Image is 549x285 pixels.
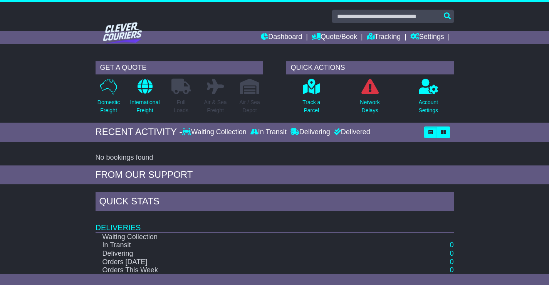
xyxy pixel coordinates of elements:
a: Dashboard [261,31,302,44]
a: NetworkDelays [359,78,380,119]
a: DomesticFreight [97,78,120,119]
td: Orders [DATE] [96,258,402,266]
a: 0 [450,266,453,274]
div: QUICK ACTIONS [286,61,454,74]
a: 0 [450,250,453,257]
p: Track a Parcel [302,98,320,115]
div: Delivering [289,128,332,137]
td: Delivering [96,250,402,258]
div: Waiting Collection [182,128,248,137]
td: In Transit [96,241,402,250]
div: FROM OUR SUPPORT [96,169,454,180]
p: Domestic Freight [97,98,120,115]
td: Deliveries [96,213,454,233]
p: Air / Sea Depot [239,98,260,115]
div: No bookings found [96,153,454,162]
div: GET A QUOTE [96,61,263,74]
div: RECENT ACTIVITY - [96,126,183,138]
a: AccountSettings [418,78,438,119]
a: 0 [450,241,453,249]
p: International Freight [130,98,159,115]
a: Settings [410,31,444,44]
p: Air & Sea Freight [204,98,227,115]
a: 0 [450,258,453,266]
p: Account Settings [418,98,438,115]
td: Waiting Collection [96,233,402,241]
a: InternationalFreight [129,78,160,119]
p: Full Loads [171,98,191,115]
div: In Transit [248,128,289,137]
a: Quote/Book [312,31,357,44]
div: Quick Stats [96,192,454,213]
td: Orders This Week [96,266,402,275]
p: Network Delays [360,98,379,115]
div: Delivered [332,128,370,137]
a: Track aParcel [302,78,321,119]
a: Tracking [367,31,401,44]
